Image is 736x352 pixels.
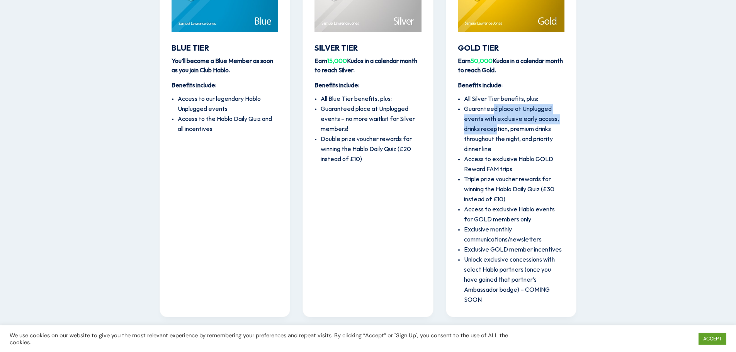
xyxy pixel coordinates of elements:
[464,155,564,175] li: Access to exclusive Hablo GOLD Reward FAM trips
[321,104,421,134] li: Guaranteed place at Unplugged events – no more waitlist for Silver members!
[172,44,209,53] span: Blue Tier
[10,332,512,346] div: We use cookies on our website to give you the most relevant experience by remembering your prefer...
[464,255,564,305] li: Unlock exclusive concessions with select Hablo partners (once you have gained that partner’s Amba...
[321,94,421,104] li: All Blue Tier benefits, plus:
[464,175,564,205] li: Triple prize voucher rewards for winning the Hablo Daily Quiz (£30 instead of £10)
[314,82,359,89] strong: Benefits include:
[464,104,564,155] li: Guaranteed place at Unplugged events with exclusive early access, drinks reception, premium drink...
[464,225,564,245] li: Exclusive monthly communications/newsletters
[327,58,347,65] span: 15,000
[178,114,278,134] li: Access to the Hablo Daily Quiz and all incentives
[172,58,273,74] strong: You’ll become a Blue Member as soon as you join Club Hablo.
[178,94,278,114] li: Access to our legendary Hablo Unplugged events
[471,58,493,65] span: 50,000
[699,333,726,345] a: ACCEPT
[458,44,499,53] span: Gold Tier
[458,82,503,89] strong: Benefits include:
[464,245,564,255] li: Exclusive GOLD member incentives
[314,58,417,74] strong: Earn Kudos in a calendar month to reach Silver.
[172,82,216,89] strong: Benefits include:
[321,134,421,165] li: Double prize voucher rewards for winning the Hablo Daily Quiz (£20 instead of £10)
[458,58,563,74] strong: Earn Kudos in a calendar month to reach Gold.
[314,44,358,53] span: Silver Tier
[464,205,564,225] li: Access to exclusive Hablo events for GOLD members only
[464,94,564,104] li: All Silver Tier benefits, plus:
